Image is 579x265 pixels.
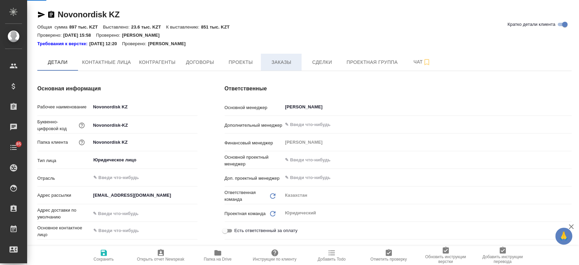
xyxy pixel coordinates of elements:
span: Проекты [224,58,257,67]
button: Отметить проверку [360,246,417,265]
span: Есть ответственный за оплату [234,227,297,234]
p: К выставлению: [166,24,201,30]
p: Ответственная команда [225,189,269,203]
p: Дополнительный менеджер [225,122,283,129]
button: Добавить Todo [303,246,360,265]
button: Нужен для формирования номера заказа/сделки [77,121,86,130]
button: Открыть отчет Newspeak [132,246,189,265]
span: 85 [12,141,25,147]
button: Добавить инструкции перевода [474,246,531,265]
button: Скопировать ссылку [47,11,55,19]
span: 🙏 [558,229,570,243]
p: Основной проектный менеджер [225,154,283,167]
span: Чат [406,58,438,66]
input: ✎ Введи что-нибудь [91,137,197,147]
span: Детали [41,58,74,67]
p: Основной менеджер [225,104,283,111]
input: ✎ Введи что-нибудь [284,156,547,164]
span: Контактные лица [82,58,131,67]
button: Папка на Drive [189,246,246,265]
p: [PERSON_NAME] [122,33,165,38]
span: Инструкции по клиенту [253,257,296,262]
p: 23.6 тыс. KZT [131,24,166,30]
p: Финансовый менеджер [225,140,283,146]
button: Скопировать ссылку для ЯМессенджера [37,11,45,19]
input: ✎ Введи что-нибудь [93,174,172,182]
button: Open [194,230,195,231]
h4: Основная информация [37,85,197,93]
button: Open [194,159,195,161]
span: Проектная группа [346,58,398,67]
span: Отметить проверку [370,257,407,262]
p: Проверено: [37,33,63,38]
span: Добавить инструкции перевода [478,254,527,264]
button: Название для папки на drive. Если его не заполнить, мы не сможем создать папку для клиента [77,138,86,147]
span: Договоры [184,58,216,67]
button: Open [568,177,569,178]
button: Инструкции по клиенту [246,246,303,265]
input: ✎ Введи что-нибудь [91,209,197,218]
p: Проверено: [122,40,148,47]
input: ✎ Введи что-нибудь [91,102,197,112]
input: ✎ Введи что-нибудь [91,120,197,130]
span: Сохранить [94,257,114,262]
span: Папка на Drive [204,257,232,262]
p: Папка клиента [37,139,68,146]
button: Open [568,124,569,125]
p: Общая сумма [37,24,69,30]
span: Добавить Todo [317,257,345,262]
p: Выставлено: [103,24,131,30]
button: Сохранить [75,246,132,265]
p: Отрасль [37,175,91,182]
p: Буквенно-цифровой код [37,119,77,132]
p: Тип лица [37,157,91,164]
p: Адрес рассылки [37,192,91,199]
p: Основное контактное лицо [37,225,91,238]
button: Open [568,159,569,161]
p: Проектная команда [225,210,266,217]
h4: Ответственные [225,85,572,93]
span: Заказы [265,58,297,67]
p: Рабочее наименование [37,104,91,110]
svg: Подписаться [423,58,431,66]
p: Доп. проектный менеджер [225,175,283,182]
a: Novonordisk KZ [58,10,120,19]
span: Обновить инструкции верстки [421,254,470,264]
p: [DATE] 15:58 [63,33,96,38]
div: Нажми, чтобы открыть папку с инструкцией [37,40,89,47]
input: ✎ Введи что-нибудь [284,174,547,182]
input: ✎ Введи что-нибудь [91,190,197,200]
span: Сделки [306,58,338,67]
span: Контрагенты [139,58,176,67]
input: ✎ Введи что-нибудь [284,121,547,129]
p: Адрес доставки по умолчанию [37,207,91,220]
button: Обновить инструкции верстки [417,246,474,265]
p: 897 тыс. KZT [69,24,103,30]
p: 851 тыс. KZT [201,24,235,30]
button: Open [568,106,569,108]
span: Кратко детали клиента [507,21,555,28]
input: ✎ Введи что-нибудь [93,227,172,235]
p: [PERSON_NAME] [148,40,191,47]
a: Требования к верстке: [37,40,89,47]
button: 🙏 [555,228,572,245]
p: Проверено: [96,33,122,38]
a: 85 [2,139,25,156]
p: [DATE] 12:20 [89,40,122,47]
button: Open [194,177,195,178]
span: Открыть отчет Newspeak [137,257,185,262]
